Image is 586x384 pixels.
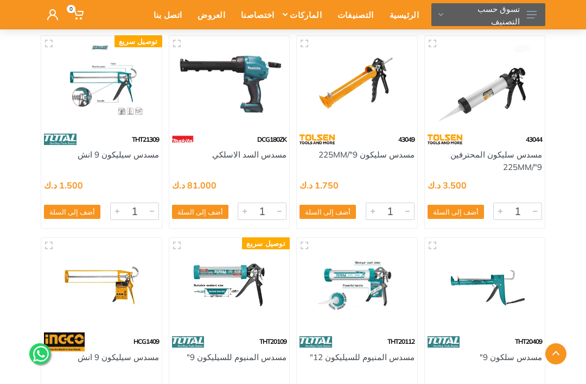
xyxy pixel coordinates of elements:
img: 64.webp [300,130,335,149]
span: THT20109 [259,337,286,345]
img: 86.webp [428,332,460,351]
div: العروض [187,3,230,26]
div: الماركات [279,3,326,26]
span: THT21309 [132,135,159,143]
img: Royal Tools - مسدس سيليكون 9 انش [49,44,154,122]
button: أضف إلى السلة [300,205,356,219]
span: 43049 [398,135,415,143]
div: 1.500 د.ك [44,181,83,190]
button: أضف إلى السلة [172,205,228,219]
img: 86.webp [300,332,332,351]
span: 0 [67,5,75,13]
a: مسدس سليكون المحترفين 9"/225MM [450,149,542,172]
img: 86.webp [172,332,205,351]
a: مسدس السد الاسلكي [212,149,286,160]
div: اتصل بنا [143,3,187,26]
span: THT20409 [515,337,542,345]
div: اختصاصنا [230,3,279,26]
img: 91.webp [44,332,85,351]
div: توصيل سريع [114,35,162,47]
img: Royal Tools - مسدس السد الاسلكي [177,44,282,122]
img: Royal Tools - مسدس سيليكون 9 انش [49,246,154,324]
img: Royal Tools - مسدس المنيوم للسيليكون 12 [305,246,409,324]
img: Royal Tools - مسدس المنيوم للسيليكون 9 [177,246,282,324]
span: 43044 [526,135,542,143]
button: تسوق حسب التصنيف [431,3,545,26]
img: 42.webp [172,130,194,149]
img: 64.webp [428,130,463,149]
div: 81.000 د.ك [172,181,216,190]
img: Royal Tools - مسدس سليكون المحترفين 9 [433,44,537,122]
div: 1.750 د.ك [300,181,339,190]
div: 3.500 د.ك [428,181,467,190]
a: مسدس سيليكون 9 انش [78,149,159,160]
span: THT20112 [387,337,415,345]
img: Royal Tools - مسدس سلكون 9 [433,246,537,324]
img: Royal Tools - مسدس سليكون 9 [305,44,409,122]
div: التصنيفات [327,3,379,26]
div: الرئيسية [379,3,424,26]
a: مسدس سليكون 9"/225MM [319,149,415,160]
span: HCG1409 [133,337,159,345]
span: DCG180ZK [257,135,286,143]
img: 86.webp [44,130,77,149]
button: أضف إلى السلة [44,205,100,219]
button: أضف إلى السلة [428,205,484,219]
div: توصيل سريع [242,237,290,249]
